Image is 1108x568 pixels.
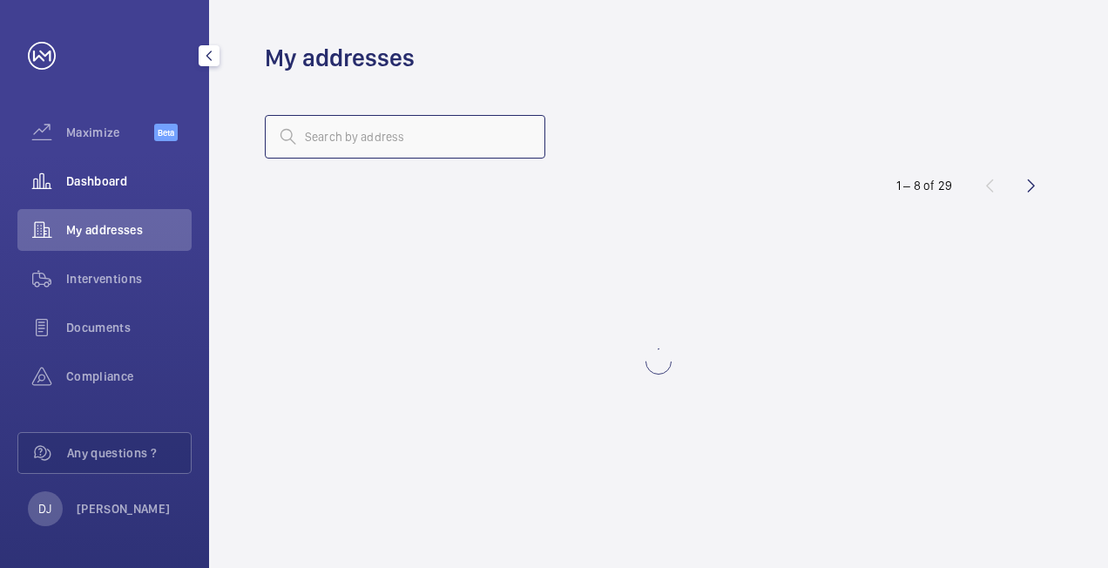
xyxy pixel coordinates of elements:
[66,319,192,336] span: Documents
[66,221,192,239] span: My addresses
[66,172,192,190] span: Dashboard
[66,124,154,141] span: Maximize
[66,368,192,385] span: Compliance
[38,500,51,517] p: DJ
[265,42,415,74] h1: My addresses
[154,124,178,141] span: Beta
[896,177,952,194] div: 1 – 8 of 29
[265,115,545,159] input: Search by address
[67,444,191,462] span: Any questions ?
[77,500,171,517] p: [PERSON_NAME]
[66,270,192,287] span: Interventions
